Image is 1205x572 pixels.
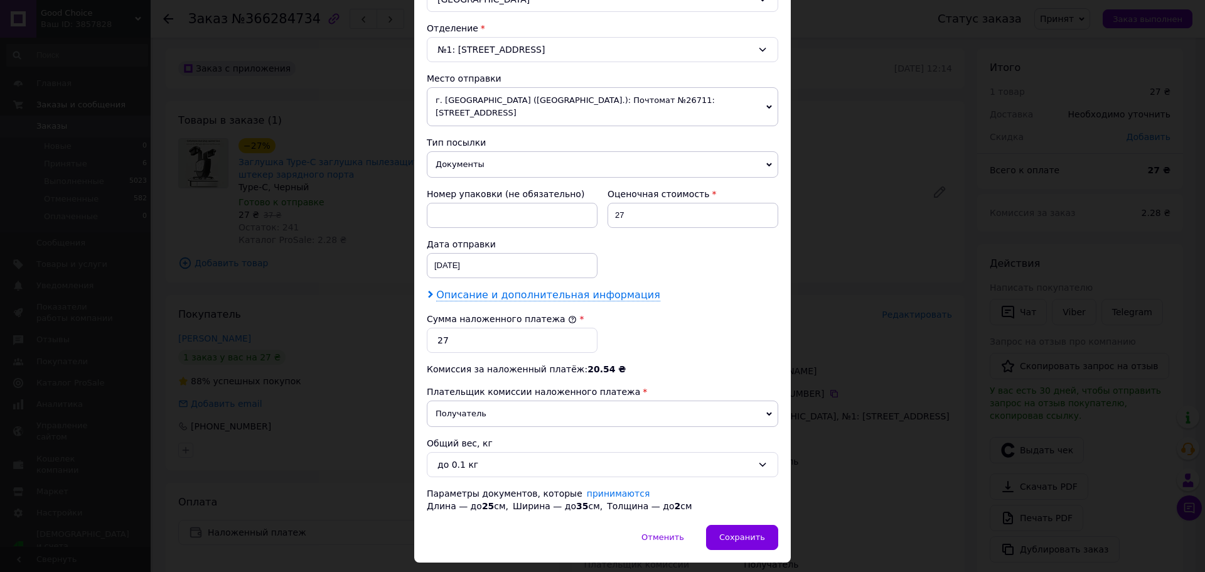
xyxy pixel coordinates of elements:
[427,487,778,512] div: Параметры документов, которые Длина — до см, Ширина — до см, Толщина — до см
[674,501,680,511] span: 2
[482,501,494,511] span: 25
[427,138,486,148] span: Тип посылки
[427,238,597,251] div: Дата отправки
[427,314,577,324] label: Сумма наложенного платежа
[427,87,778,126] span: г. [GEOGRAPHIC_DATA] ([GEOGRAPHIC_DATA].): Почтомат №26711: [STREET_ADDRESS]
[427,22,778,35] div: Отделение
[587,364,626,374] span: 20.54 ₴
[427,401,778,427] span: Получатель
[427,37,778,62] div: №1: [STREET_ADDRESS]
[436,289,660,301] span: Описание и дополнительная информация
[437,458,752,472] div: до 0.1 кг
[587,488,650,499] a: принимаются
[427,188,597,200] div: Номер упаковки (не обязательно)
[608,188,778,200] div: Оценочная стоимость
[719,532,765,542] span: Сохранить
[427,151,778,178] span: Документы
[427,363,778,375] div: Комиссия за наложенный платёж:
[641,532,684,542] span: Отменить
[427,437,778,450] div: Общий вес, кг
[427,387,640,397] span: Плательщик комиссии наложенного платежа
[576,501,588,511] span: 35
[427,73,501,84] span: Место отправки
